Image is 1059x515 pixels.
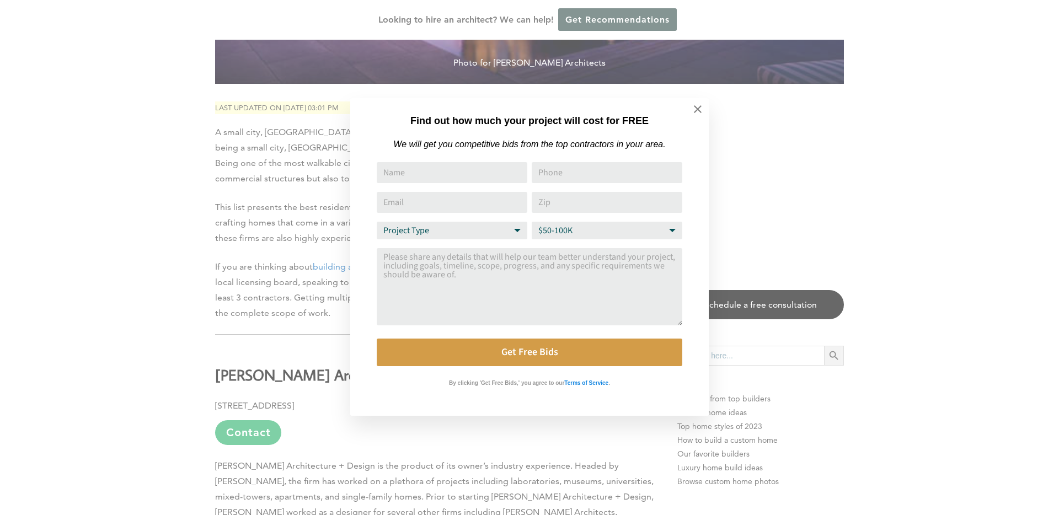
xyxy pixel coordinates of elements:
[847,436,1046,502] iframe: Drift Widget Chat Controller
[449,380,564,386] strong: By clicking 'Get Free Bids,' you agree to our
[564,380,608,386] strong: Terms of Service
[393,140,665,149] em: We will get you competitive bids from the top contractors in your area.
[532,192,682,213] input: Zip
[377,339,682,366] button: Get Free Bids
[377,192,527,213] input: Email Address
[532,222,682,239] select: Budget Range
[410,115,649,126] strong: Find out how much your project will cost for FREE
[532,162,682,183] input: Phone
[678,90,717,128] button: Close
[564,377,608,387] a: Terms of Service
[377,222,527,239] select: Project Type
[377,248,682,325] textarea: Comment or Message
[608,380,610,386] strong: .
[377,162,527,183] input: Name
